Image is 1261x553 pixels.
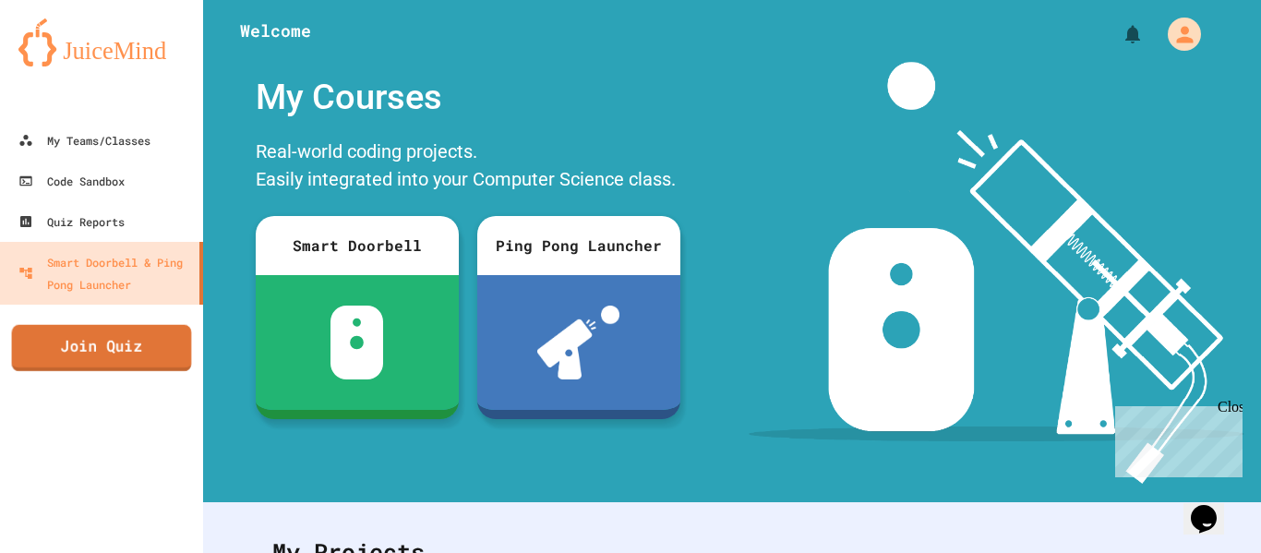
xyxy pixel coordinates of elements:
[246,62,690,133] div: My Courses
[18,18,185,66] img: logo-orange.svg
[749,62,1243,484] img: banner-image-my-projects.png
[1148,13,1206,55] div: My Account
[7,7,127,117] div: Chat with us now!Close
[18,251,192,295] div: Smart Doorbell & Ping Pong Launcher
[18,129,150,151] div: My Teams/Classes
[477,216,680,275] div: Ping Pong Launcher
[1087,18,1148,50] div: My Notifications
[246,133,690,202] div: Real-world coding projects. Easily integrated into your Computer Science class.
[18,210,125,233] div: Quiz Reports
[18,170,125,192] div: Code Sandbox
[1108,399,1243,477] iframe: chat widget
[537,306,619,379] img: ppl-with-ball.png
[256,216,459,275] div: Smart Doorbell
[330,306,383,379] img: sdb-white.svg
[12,325,192,371] a: Join Quiz
[1183,479,1243,535] iframe: chat widget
